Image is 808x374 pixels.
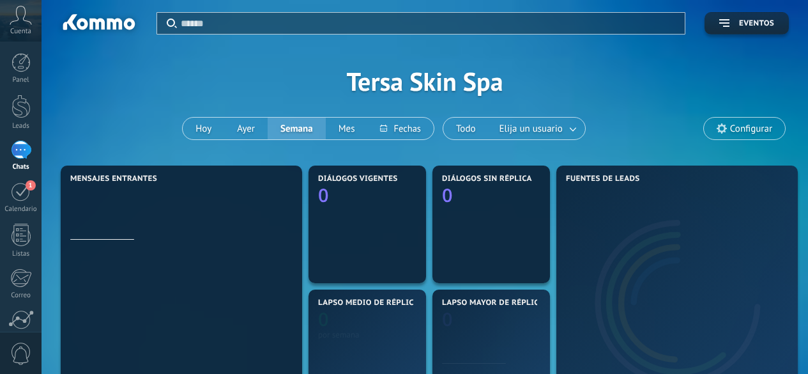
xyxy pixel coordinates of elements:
[497,120,565,137] span: Elija un usuario
[318,183,329,208] text: 0
[318,330,416,339] div: por semana
[3,292,40,300] div: Correo
[326,118,368,139] button: Mes
[442,183,453,208] text: 0
[739,19,774,28] span: Eventos
[224,118,268,139] button: Ayer
[3,205,40,214] div: Calendario
[443,118,489,139] button: Todo
[566,175,640,183] span: Fuentes de leads
[10,27,31,36] span: Cuenta
[183,118,224,139] button: Hoy
[3,163,40,171] div: Chats
[3,250,40,258] div: Listas
[3,122,40,130] div: Leads
[442,299,544,308] span: Lapso mayor de réplica
[318,175,398,183] span: Diálogos vigentes
[268,118,326,139] button: Semana
[489,118,585,139] button: Elija un usuario
[26,180,36,191] span: 1
[442,307,453,332] text: 0
[3,76,40,84] div: Panel
[318,299,419,308] span: Lapso medio de réplica
[730,123,772,134] span: Configurar
[318,307,329,332] text: 0
[442,175,532,183] span: Diálogos sin réplica
[705,12,789,35] button: Eventos
[70,175,157,183] span: Mensajes entrantes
